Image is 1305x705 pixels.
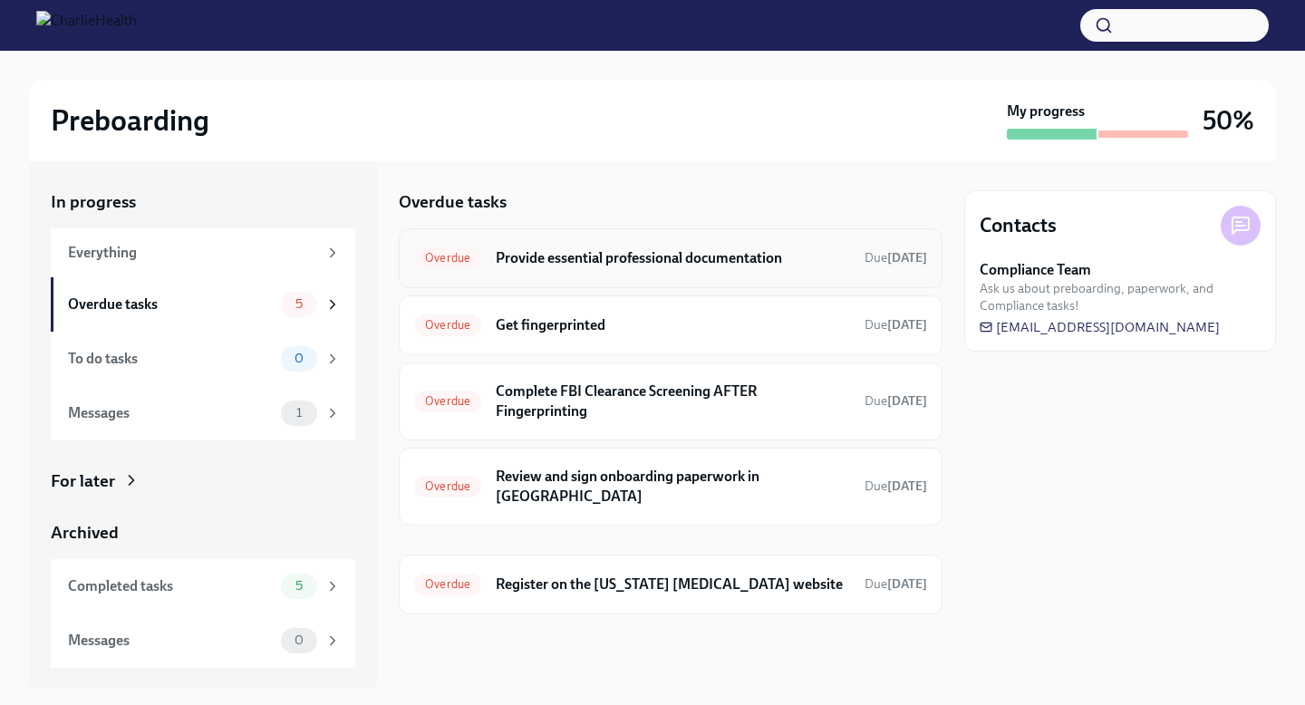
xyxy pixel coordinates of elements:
[980,260,1091,280] strong: Compliance Team
[865,317,927,333] span: Due
[865,478,927,494] span: Due
[865,576,927,592] span: Due
[51,521,355,545] a: Archived
[980,280,1261,314] span: Ask us about preboarding, paperwork, and Compliance tasks!
[51,469,355,493] a: For later
[285,406,313,420] span: 1
[865,393,927,409] span: Due
[414,378,927,425] a: OverdueComplete FBI Clearance Screening AFTER FingerprintingDue[DATE]
[887,317,927,333] strong: [DATE]
[414,394,481,408] span: Overdue
[51,613,355,668] a: Messages0
[1203,104,1254,137] h3: 50%
[887,393,927,409] strong: [DATE]
[36,11,137,40] img: CharlieHealth
[496,575,850,594] h6: Register on the [US_STATE] [MEDICAL_DATA] website
[68,576,274,596] div: Completed tasks
[980,212,1057,239] h4: Contacts
[414,463,927,510] a: OverdueReview and sign onboarding paperwork in [GEOGRAPHIC_DATA]Due[DATE]
[496,315,850,335] h6: Get fingerprinted
[414,318,481,332] span: Overdue
[51,190,355,214] a: In progress
[51,386,355,440] a: Messages1
[51,469,115,493] div: For later
[414,311,927,340] a: OverdueGet fingerprintedDue[DATE]
[414,479,481,493] span: Overdue
[68,349,274,369] div: To do tasks
[285,297,314,311] span: 5
[865,250,927,266] span: Due
[980,318,1220,336] a: [EMAIL_ADDRESS][DOMAIN_NAME]
[284,352,314,365] span: 0
[51,559,355,613] a: Completed tasks5
[284,633,314,647] span: 0
[68,243,317,263] div: Everything
[414,251,481,265] span: Overdue
[865,316,927,333] span: August 15th, 2025 09:00
[68,295,274,314] div: Overdue tasks
[399,190,507,214] h5: Overdue tasks
[414,244,927,273] a: OverdueProvide essential professional documentationDue[DATE]
[51,228,355,277] a: Everything
[496,381,850,421] h6: Complete FBI Clearance Screening AFTER Fingerprinting
[865,478,927,495] span: August 21st, 2025 09:00
[68,403,274,423] div: Messages
[865,249,927,266] span: August 17th, 2025 09:00
[414,570,927,599] a: OverdueRegister on the [US_STATE] [MEDICAL_DATA] websiteDue[DATE]
[51,102,209,139] h2: Preboarding
[51,332,355,386] a: To do tasks0
[865,575,927,593] span: August 14th, 2025 09:00
[887,576,927,592] strong: [DATE]
[496,248,850,268] h6: Provide essential professional documentation
[496,467,850,507] h6: Review and sign onboarding paperwork in [GEOGRAPHIC_DATA]
[1007,101,1085,121] strong: My progress
[887,478,927,494] strong: [DATE]
[68,631,274,651] div: Messages
[51,277,355,332] a: Overdue tasks5
[285,579,314,593] span: 5
[414,577,481,591] span: Overdue
[865,392,927,410] span: August 18th, 2025 09:00
[887,250,927,266] strong: [DATE]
